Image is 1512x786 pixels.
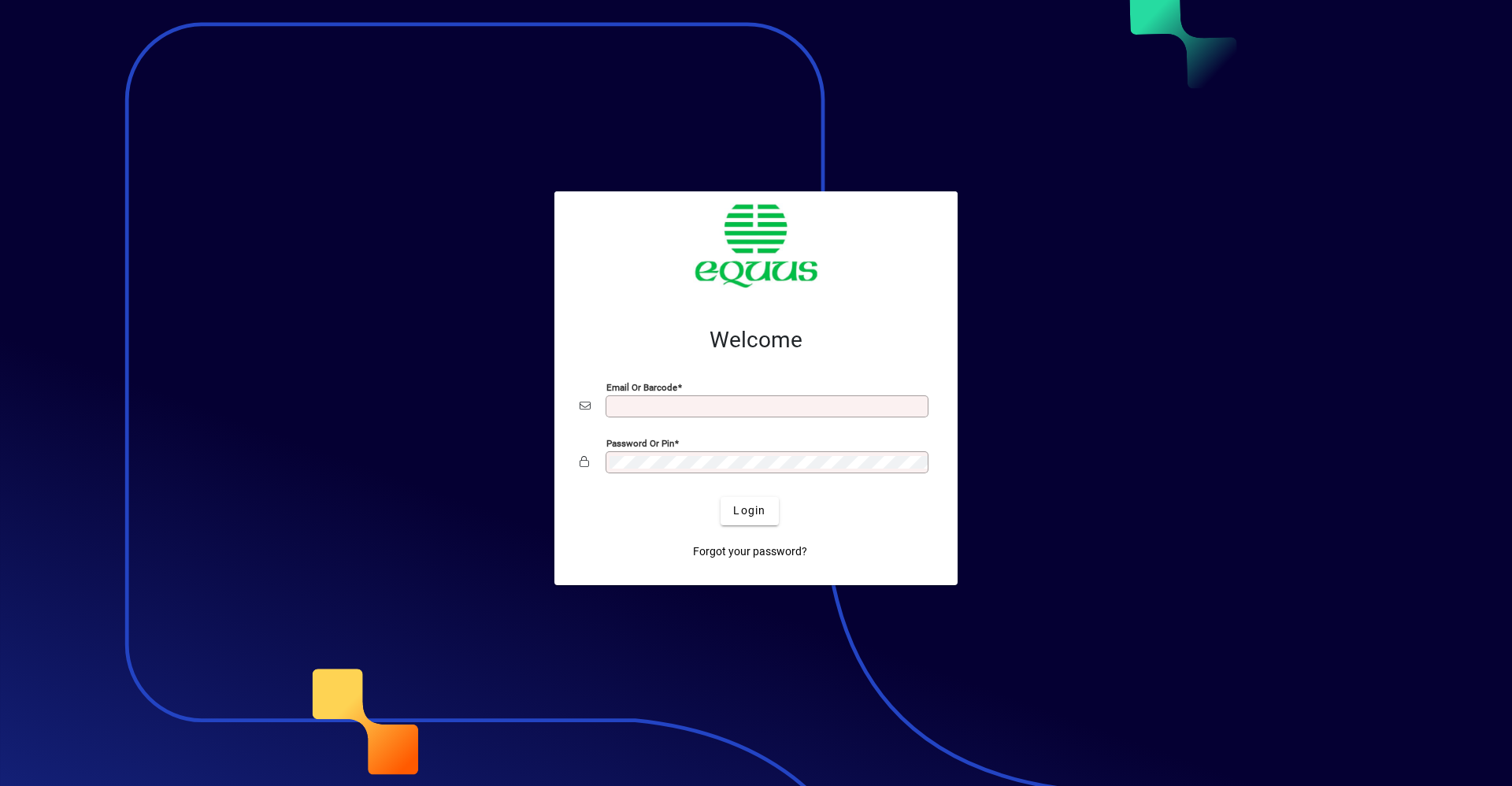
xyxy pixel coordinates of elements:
a: Forgot your password? [687,538,813,566]
span: Forgot your password? [693,543,807,560]
mat-label: Password or Pin [606,437,674,448]
mat-label: Email or Barcode [606,381,677,392]
span: Login [733,502,765,519]
h2: Welcome [580,327,932,354]
button: Login [721,497,778,525]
